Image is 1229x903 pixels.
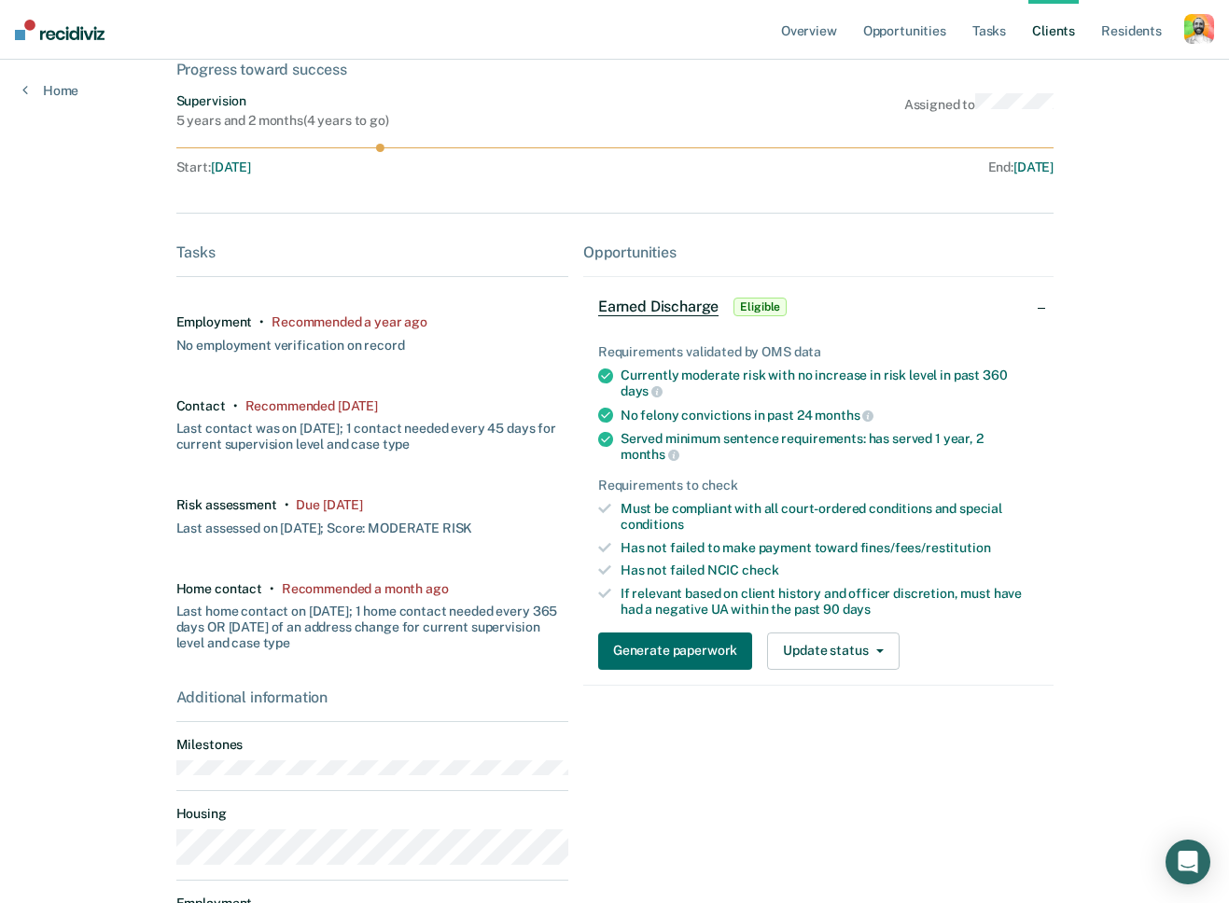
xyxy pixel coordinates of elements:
[583,243,1054,261] div: Opportunities
[176,113,389,129] div: 5 years and 2 months ( 4 years to go )
[176,243,568,261] div: Tasks
[176,61,1054,78] div: Progress toward success
[742,563,778,577] span: check
[176,93,389,109] div: Supervision
[621,407,1039,424] div: No felony convictions in past 24
[176,413,568,452] div: Last contact was on [DATE]; 1 contact needed every 45 days for current supervision level and case...
[621,447,679,462] span: months
[176,497,277,513] div: Risk assessment
[598,632,752,670] button: Generate paperwork
[285,497,289,513] div: •
[176,160,616,175] div: Start :
[270,581,274,597] div: •
[598,344,1039,360] div: Requirements validated by OMS data
[176,806,568,822] dt: Housing
[272,314,427,330] div: Recommended a year ago
[176,596,568,650] div: Last home contact on [DATE]; 1 home contact needed every 365 days OR [DATE] of an address change ...
[296,497,363,513] div: Due 2 months ago
[583,277,1054,337] div: Earned DischargeEligible
[621,540,1039,556] div: Has not failed to make payment toward
[598,478,1039,493] div: Requirements to check
[176,737,568,753] dt: Milestones
[15,20,105,40] img: Recidiviz
[860,540,991,555] span: fines/fees/restitution
[621,517,684,532] span: conditions
[815,408,873,423] span: months
[904,93,1054,129] div: Assigned to
[1013,160,1054,174] span: [DATE]
[598,298,719,316] span: Earned Discharge
[621,383,663,398] span: days
[1166,840,1210,884] div: Open Intercom Messenger
[843,602,871,617] span: days
[22,82,78,99] a: Home
[176,688,568,706] div: Additional information
[621,368,1039,399] div: Currently moderate risk with no increase in risk level in past 360
[259,314,264,330] div: •
[233,398,238,414] div: •
[733,298,787,316] span: Eligible
[282,581,449,597] div: Recommended a month ago
[211,160,251,174] span: [DATE]
[621,586,1039,618] div: If relevant based on client history and officer discretion, must have had a negative UA within th...
[621,563,1039,578] div: Has not failed NCIC
[621,431,1039,463] div: Served minimum sentence requirements: has served 1 year, 2
[623,160,1054,175] div: End :
[176,314,253,330] div: Employment
[598,632,760,670] a: Navigate to form link
[176,398,226,414] div: Contact
[767,632,899,670] button: Update status
[245,398,378,414] div: Recommended 10 months ago
[176,513,473,536] div: Last assessed on [DATE]; Score: MODERATE RISK
[176,330,405,354] div: No employment verification on record
[176,581,262,597] div: Home contact
[621,501,1039,533] div: Must be compliant with all court-ordered conditions and special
